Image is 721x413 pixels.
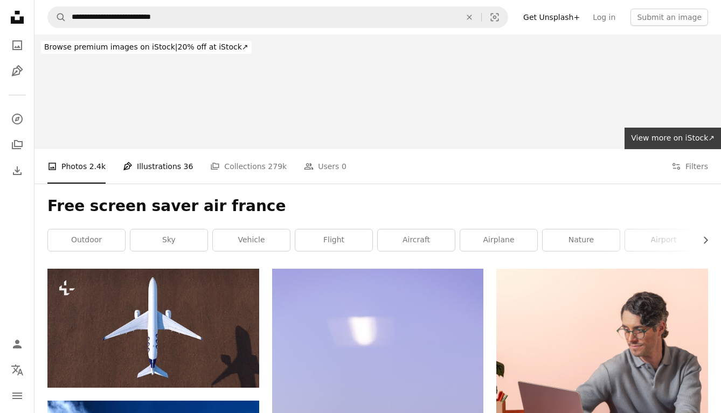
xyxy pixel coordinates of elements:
a: View more on iStock↗ [625,128,721,149]
span: 279k [268,160,287,172]
a: an aerial view of a plane on a runway [47,323,259,333]
a: Log in [586,9,622,26]
a: nature [543,229,620,251]
a: airplane [460,229,537,251]
a: Browse premium images on iStock|20% off at iStock↗ [34,34,258,60]
span: View more on iStock ↗ [631,134,715,142]
a: Log in / Sign up [6,333,28,355]
a: Illustrations [6,60,28,82]
span: 0 [342,160,346,172]
a: Explore [6,108,28,130]
a: Illustrations 36 [123,149,193,184]
button: Menu [6,385,28,407]
button: Search Unsplash [48,7,66,27]
form: Find visuals sitewide [47,6,508,28]
a: Collections [6,134,28,156]
h1: Free screen saver air france [47,197,708,216]
a: Download History [6,160,28,181]
a: outdoor [48,229,125,251]
a: flight [295,229,372,251]
span: 36 [184,160,193,172]
button: Submit an image [630,9,708,26]
a: vehicle [213,229,290,251]
div: 20% off at iStock ↗ [41,41,252,54]
a: aircraft [378,229,455,251]
button: Clear [457,7,481,27]
a: Collections 279k [210,149,287,184]
button: Filters [671,149,708,184]
button: scroll list to the right [696,229,708,251]
button: Visual search [482,7,508,27]
a: Get Unsplash+ [517,9,586,26]
a: sky [130,229,207,251]
a: Photos [6,34,28,56]
button: Language [6,359,28,381]
a: Users 0 [304,149,346,184]
span: Browse premium images on iStock | [44,43,177,51]
img: an aerial view of a plane on a runway [47,269,259,388]
a: airport [625,229,702,251]
a: Home — Unsplash [6,6,28,30]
